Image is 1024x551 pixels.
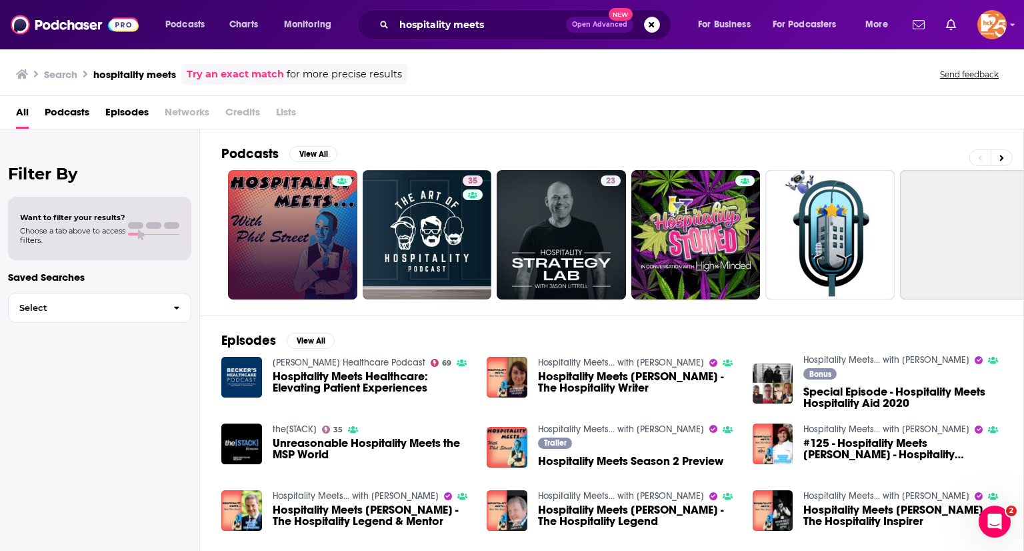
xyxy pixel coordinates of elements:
button: View All [287,333,335,349]
span: For Business [698,15,751,34]
span: Trailer [544,439,567,447]
span: For Podcasters [773,15,837,34]
span: Lists [276,101,296,129]
button: Show profile menu [977,10,1007,39]
a: #125 - Hospitality Meets Travis Talbot - Hospitality Disrupter [803,438,1002,460]
a: Show notifications dropdown [907,13,930,36]
a: Hospitality Meets... with Phil Street [538,357,704,368]
a: Episodes [105,101,149,129]
button: Send feedback [936,69,1003,80]
span: Hospitality Meets [PERSON_NAME] - The Hospitality Writer [538,371,737,394]
a: Hospitality Meets Simon Esner - The Hospitality Legend & Mentor [273,504,471,527]
span: Unreasonable Hospitality Meets the MSP World [273,438,471,460]
a: 35 [463,175,483,186]
span: Hospitality Meets [PERSON_NAME] - The Hospitality Inspirer [803,504,1002,527]
button: Select [8,293,191,323]
a: the[STACK] [273,424,317,435]
p: Saved Searches [8,271,191,284]
h2: Filter By [8,164,191,183]
img: Unreasonable Hospitality Meets the MSP World [221,424,262,464]
a: Hospitality Meets David Cowdery - The Hospitality Legend [538,504,737,527]
a: Becker’s Healthcare Podcast [273,357,425,368]
a: 69 [431,359,452,367]
button: View All [289,146,337,162]
span: Hospitality Meets Season 2 Preview [538,456,723,467]
a: 35 [322,426,343,434]
a: Hospitality Meets Healthcare: Elevating Patient Experiences [273,371,471,394]
img: Hospitality Meets Kieron Bailey - The Hospitality Inspirer [753,490,793,531]
span: Select [9,304,163,312]
a: Hospitality Meets... with Phil Street [538,424,704,435]
a: EpisodesView All [221,332,335,349]
a: PodcastsView All [221,145,337,162]
a: Podcasts [45,101,89,129]
span: Logged in as kerrifulks [977,10,1007,39]
a: Hospitality Meets... with Phil Street [803,490,969,502]
a: Show notifications dropdown [941,13,961,36]
span: for more precise results [287,67,402,82]
span: 35 [468,175,477,188]
h2: Podcasts [221,145,279,162]
button: Open AdvancedNew [566,17,633,33]
span: Bonus [809,370,831,378]
span: Hospitality Meets [PERSON_NAME] - The Hospitality Legend [538,504,737,527]
h2: Episodes [221,332,276,349]
span: Open Advanced [572,21,627,28]
a: 23 [497,170,626,300]
a: Hospitality Meets... with Phil Street [273,490,439,502]
a: All [16,101,29,129]
img: Hospitality Meets Simon Esner - The Hospitality Legend & Mentor [221,490,262,531]
img: Hospitality Meets David Cowdery - The Hospitality Legend [487,490,527,531]
span: Hospitality Meets [PERSON_NAME] - The Hospitality Legend & Mentor [273,504,471,527]
button: open menu [689,14,767,35]
div: Search podcasts, credits, & more... [370,9,684,40]
span: 23 [606,175,615,188]
img: #125 - Hospitality Meets Travis Talbot - Hospitality Disrupter [753,424,793,464]
span: More [865,15,888,34]
a: Try an exact match [187,67,284,82]
span: Podcasts [165,15,205,34]
span: Monitoring [284,15,331,34]
a: 23 [601,175,621,186]
h3: hospitality meets [93,68,176,81]
img: Podchaser - Follow, Share and Rate Podcasts [11,12,139,37]
img: Hospitality Meets Katherine Price - The Hospitality Writer [487,357,527,398]
iframe: Intercom live chat [979,506,1011,538]
span: Choose a tab above to access filters. [20,226,125,245]
img: User Profile [977,10,1007,39]
span: Want to filter your results? [20,213,125,222]
img: Special Episode - Hospitality Meets Hospitality Aid 2020 [753,364,793,404]
input: Search podcasts, credits, & more... [394,14,566,35]
a: Hospitality Meets Katherine Price - The Hospitality Writer [538,371,737,394]
button: open menu [856,14,905,35]
button: open menu [275,14,349,35]
span: Credits [225,101,260,129]
span: Charts [229,15,258,34]
a: 35 [363,170,492,300]
a: Hospitality Meets Kieron Bailey - The Hospitality Inspirer [803,504,1002,527]
span: 35 [333,427,343,433]
a: Hospitality Meets... with Phil Street [803,354,969,366]
a: Special Episode - Hospitality Meets Hospitality Aid 2020 [803,386,1002,409]
a: Charts [221,14,266,35]
a: Hospitality Meets... with Phil Street [803,424,969,435]
span: Networks [165,101,209,129]
span: 2 [1006,506,1017,516]
img: Hospitality Meets Healthcare: Elevating Patient Experiences [221,357,262,398]
img: Hospitality Meets Season 2 Preview [487,427,527,468]
h3: Search [44,68,77,81]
